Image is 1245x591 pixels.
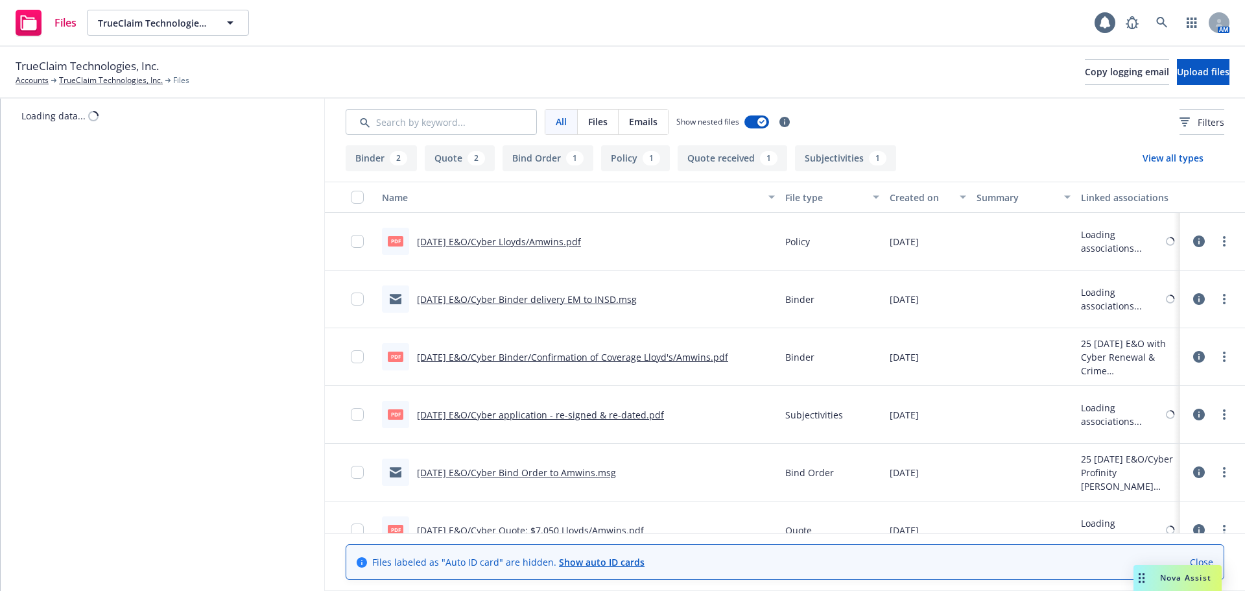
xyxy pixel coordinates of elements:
[785,350,814,364] span: Binder
[10,5,82,41] a: Files
[1216,349,1232,365] a: more
[1179,10,1205,36] a: Switch app
[1076,182,1180,213] button: Linked associations
[629,115,658,128] span: Emails
[173,75,189,86] span: Files
[890,408,919,422] span: [DATE]
[785,235,810,248] span: Policy
[16,58,159,75] span: TrueClaim Technologies, Inc.
[382,191,761,204] div: Name
[54,18,77,28] span: Files
[890,191,952,204] div: Created on
[351,524,364,537] input: Toggle Row Selected
[16,75,49,86] a: Accounts
[890,466,919,479] span: [DATE]
[643,151,660,165] div: 1
[1180,109,1224,135] button: Filters
[869,151,886,165] div: 1
[1081,285,1164,313] div: Loading associations...
[785,293,814,306] span: Binder
[1081,401,1164,428] div: Loading associations...
[59,75,163,86] a: TrueClaim Technologies, Inc.
[1081,452,1175,493] div: 25 [DATE] E&O/Cyber Profinity [PERSON_NAME]
[351,466,364,479] input: Toggle Row Selected
[1216,234,1232,249] a: more
[1216,522,1232,538] a: more
[417,524,644,537] a: [DATE] E&O/Cyber Quote: $7,050 Lloyds/Amwins.pdf
[1133,565,1150,591] div: Drag to move
[1085,59,1169,85] button: Copy logging email
[346,145,417,171] button: Binder
[351,293,364,306] input: Toggle Row Selected
[601,145,670,171] button: Policy
[890,524,919,537] span: [DATE]
[425,145,495,171] button: Quote
[390,151,407,165] div: 2
[1180,115,1224,129] span: Filters
[890,293,919,306] span: [DATE]
[1216,407,1232,422] a: more
[417,466,616,479] a: [DATE] E&O/Cyber Bind Order to Amwins.msg
[351,191,364,204] input: Select all
[785,191,865,204] div: File type
[417,351,728,363] a: [DATE] E&O/Cyber Binder/Confirmation of Coverage Lloyd's/Amwins.pdf
[1081,337,1175,378] div: 25 [DATE] E&O with Cyber Renewal & Crime
[1081,228,1164,255] div: Loading associations...
[1216,464,1232,480] a: more
[351,235,364,248] input: Toggle Row Selected
[890,235,919,248] span: [DATE]
[780,182,884,213] button: File type
[1081,516,1164,544] div: Loading associations...
[1177,66,1229,78] span: Upload files
[1081,191,1175,204] div: Linked associations
[87,10,249,36] button: TrueClaim Technologies, Inc.
[21,109,86,123] div: Loading data...
[372,555,645,569] span: Files labeled as "Auto ID card" are hidden.
[1122,145,1224,171] button: View all types
[98,16,210,30] span: TrueClaim Technologies, Inc.
[1198,115,1224,129] span: Filters
[785,466,834,479] span: Bind Order
[559,556,645,568] a: Show auto ID cards
[977,191,1056,204] div: Summary
[417,235,581,248] a: [DATE] E&O/Cyber Lloyds/Amwins.pdf
[678,145,787,171] button: Quote received
[1160,572,1211,583] span: Nova Assist
[785,408,843,422] span: Subjectivities
[1085,66,1169,78] span: Copy logging email
[417,293,637,306] a: [DATE] E&O/Cyber Binder delivery EM to INSD.msg
[388,352,403,361] span: pdf
[388,409,403,419] span: pdf
[1133,565,1222,591] button: Nova Assist
[1149,10,1175,36] a: Search
[676,116,739,127] span: Show nested files
[971,182,1076,213] button: Summary
[588,115,608,128] span: Files
[890,350,919,364] span: [DATE]
[377,182,780,213] button: Name
[1216,291,1232,307] a: more
[1190,555,1213,569] a: Close
[795,145,896,171] button: Subjectivities
[417,409,664,421] a: [DATE] E&O/Cyber application - re-signed & re-dated.pdf
[388,236,403,246] span: pdf
[351,408,364,421] input: Toggle Row Selected
[884,182,971,213] button: Created on
[468,151,485,165] div: 2
[1119,10,1145,36] a: Report a Bug
[503,145,593,171] button: Bind Order
[1177,59,1229,85] button: Upload files
[346,109,537,135] input: Search by keyword...
[785,524,812,537] span: Quote
[388,525,403,535] span: pdf
[556,115,567,128] span: All
[760,151,777,165] div: 1
[351,350,364,363] input: Toggle Row Selected
[566,151,584,165] div: 1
